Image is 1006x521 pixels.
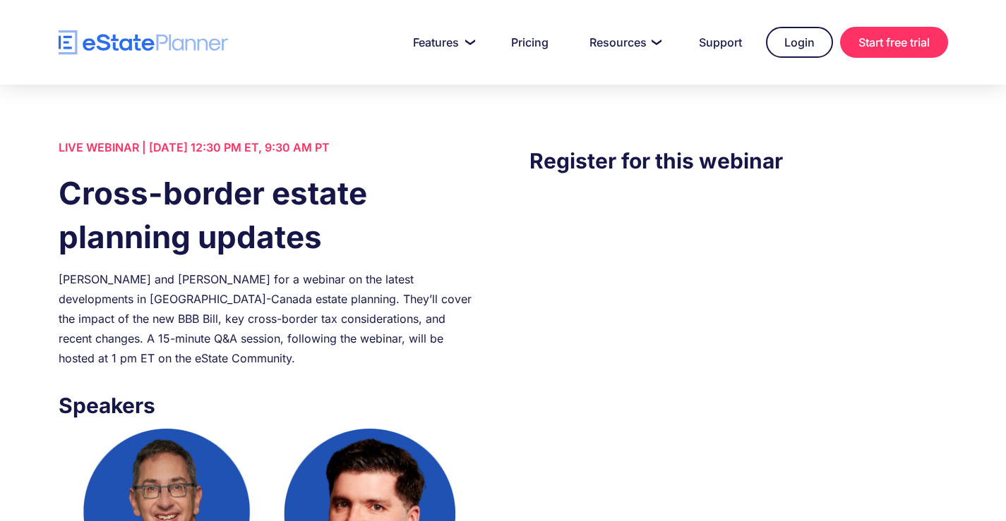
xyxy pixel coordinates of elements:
[59,171,477,259] h1: Cross-border estate planning updates
[59,137,477,157] div: LIVE WEBINAR | [DATE] 12:30 PM ET, 9:30 AM PT
[529,145,947,177] h3: Register for this webinar
[59,269,477,368] div: [PERSON_NAME] and [PERSON_NAME] for a webinar on the latest developments in [GEOGRAPHIC_DATA]-Can...
[396,28,487,56] a: Features
[59,389,477,422] h3: Speakers
[766,27,833,58] a: Login
[573,28,675,56] a: Resources
[840,27,948,58] a: Start free trial
[59,30,228,55] a: home
[494,28,565,56] a: Pricing
[529,205,947,445] iframe: Form 0
[682,28,759,56] a: Support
